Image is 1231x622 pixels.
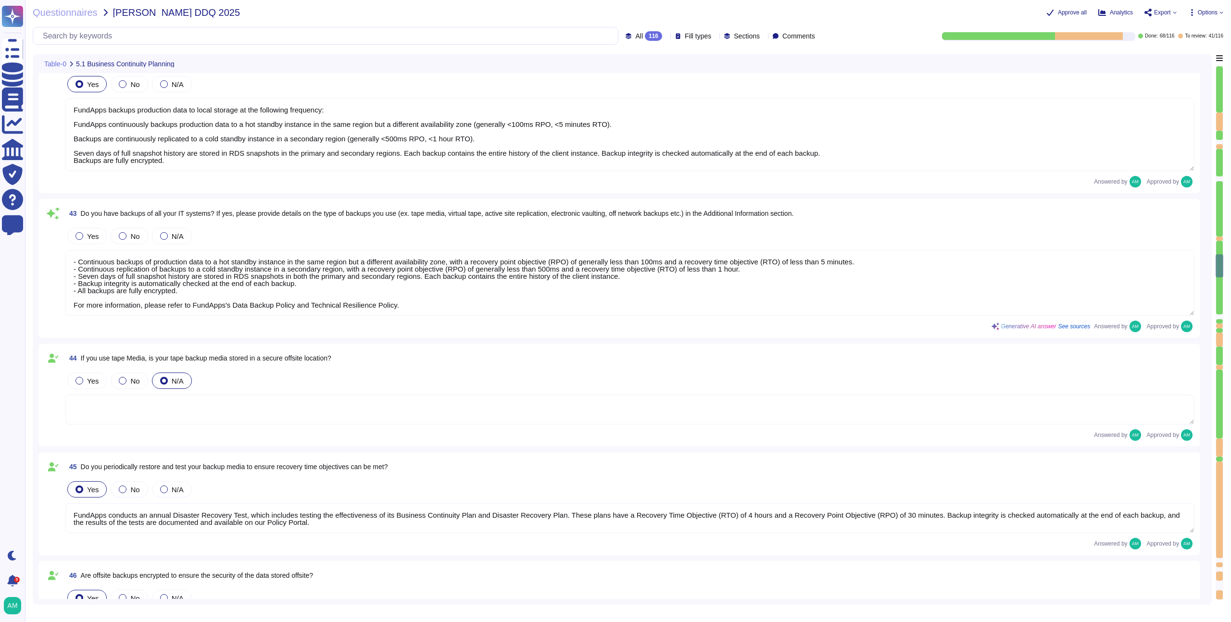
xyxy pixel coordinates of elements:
img: user [1130,429,1141,441]
div: 5 [14,577,20,583]
span: All [635,33,643,39]
span: Table-0 [44,61,66,67]
span: Answered by [1094,541,1127,547]
img: user [1181,176,1193,187]
button: Analytics [1098,9,1133,16]
span: Approved by [1147,541,1179,547]
span: 45 [65,463,77,470]
input: Search by keywords [38,27,618,44]
span: Fill types [685,33,711,39]
button: Approve all [1046,9,1087,16]
img: user [1130,321,1141,332]
span: 5.1 Business Continuity Planning [76,61,175,67]
span: Answered by [1094,432,1127,438]
span: Answered by [1094,179,1127,185]
span: Yes [87,377,99,385]
span: Approved by [1147,323,1179,329]
span: Yes [87,594,99,602]
span: No [130,485,139,494]
span: Approved by [1147,432,1179,438]
span: [PERSON_NAME] DDQ 2025 [113,8,240,17]
span: Yes [87,80,99,88]
span: Questionnaires [33,8,98,17]
span: Analytics [1110,10,1133,15]
span: Approve all [1058,10,1087,15]
div: 116 [645,31,662,41]
span: N/A [172,594,184,602]
span: 46 [65,572,77,579]
span: Yes [87,232,99,240]
span: Options [1198,10,1218,15]
span: No [130,377,139,385]
span: If you use tape Media, is your tape backup media stored in a secure offsite location? [81,354,331,362]
span: Sections [734,33,760,39]
img: user [1181,321,1193,332]
span: N/A [172,377,184,385]
span: No [130,80,139,88]
span: No [130,232,139,240]
button: user [2,595,28,616]
span: Comments [782,33,815,39]
textarea: FundApps backups production data to local storage at the following frequency: FundApps continuous... [65,98,1194,171]
span: N/A [172,232,184,240]
img: user [4,597,21,614]
span: See sources [1058,323,1091,329]
span: N/A [172,485,184,494]
span: Do you periodically restore and test your backup media to ensure recovery time objectives can be ... [81,463,388,471]
img: user [1181,429,1193,441]
img: user [1130,538,1141,549]
textarea: - Continuous backups of production data to a hot standby instance in the same region but a differ... [65,250,1194,316]
span: Export [1154,10,1171,15]
img: user [1130,176,1141,187]
span: 44 [65,355,77,361]
span: 68 / 116 [1160,34,1175,38]
span: Are offsite backups encrypted to ensure the security of the data stored offsite? [81,572,314,579]
span: Generative AI answer [1001,323,1056,329]
span: Approved by [1147,179,1179,185]
span: Done: [1145,34,1158,38]
img: user [1181,538,1193,549]
textarea: FundApps conducts an annual Disaster Recovery Test, which includes testing the effectiveness of i... [65,503,1194,533]
span: No [130,594,139,602]
span: Answered by [1094,323,1127,329]
span: 41 / 116 [1208,34,1223,38]
span: To review: [1185,34,1206,38]
span: N/A [172,80,184,88]
span: Yes [87,485,99,494]
span: Do you have backups of all your IT systems? If yes, please provide details on the type of backups... [81,210,794,217]
span: 43 [65,210,77,217]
